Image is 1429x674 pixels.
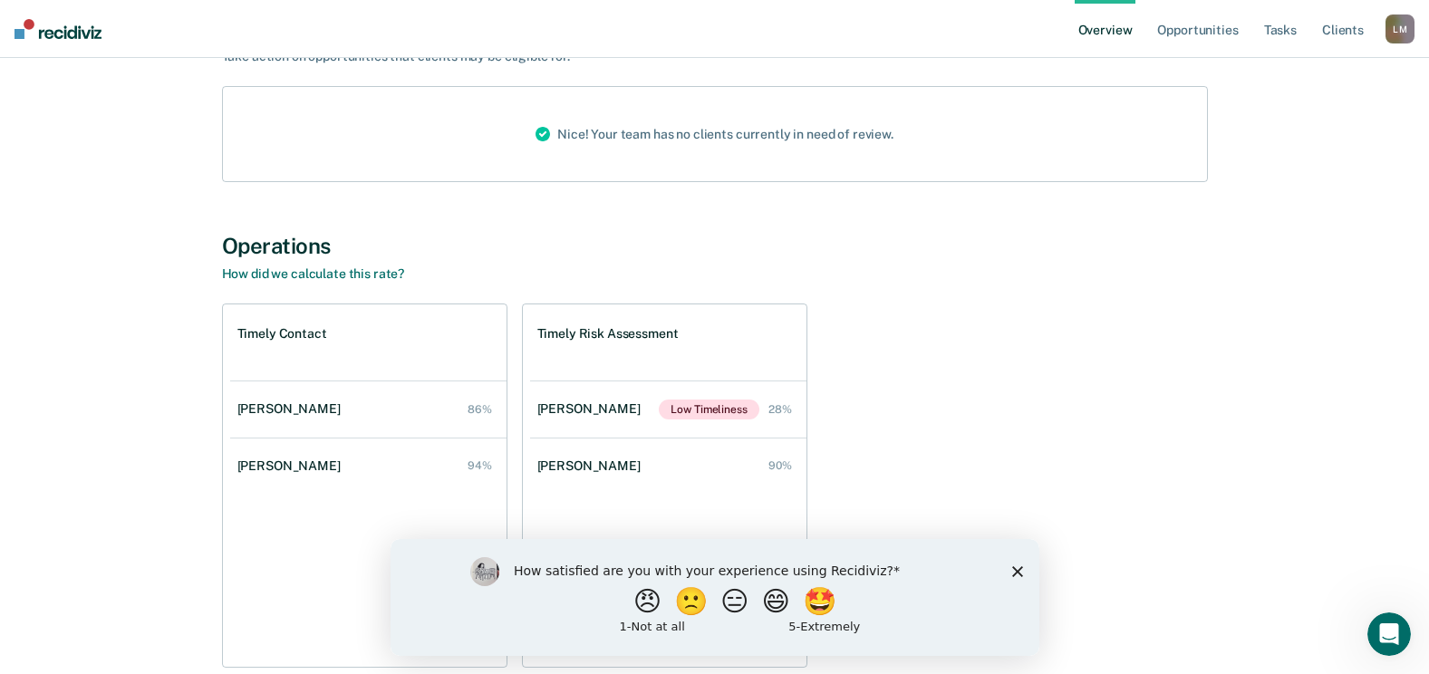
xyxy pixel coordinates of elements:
div: 94% [468,459,492,472]
a: [PERSON_NAME] 86% [230,383,507,435]
div: Operations [222,233,1208,259]
h1: Timely Contact [237,326,327,342]
a: [PERSON_NAME] 90% [530,440,806,492]
div: [PERSON_NAME] [537,458,648,474]
a: [PERSON_NAME]Low Timeliness 28% [530,381,806,438]
div: [PERSON_NAME] [237,458,348,474]
h1: Timely Risk Assessment [537,326,679,342]
button: LM [1386,14,1415,43]
span: Low Timeliness [659,400,758,419]
div: L M [1386,14,1415,43]
div: [PERSON_NAME] [537,401,648,417]
div: 90% [768,459,792,472]
div: 86% [468,403,492,416]
a: [PERSON_NAME] 94% [230,440,507,492]
a: How did we calculate this rate? [222,266,405,281]
iframe: Intercom live chat [1367,612,1411,656]
img: Recidiviz [14,19,101,39]
iframe: Survey by Kim from Recidiviz [391,539,1039,656]
div: Nice! Your team has no clients currently in need of review. [521,87,908,181]
div: [PERSON_NAME] [237,401,348,417]
div: 28% [768,403,792,416]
